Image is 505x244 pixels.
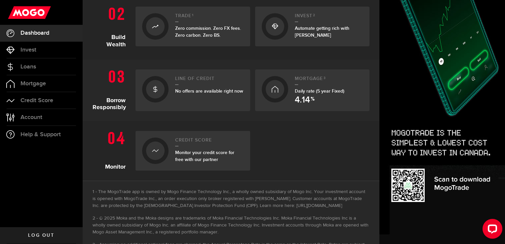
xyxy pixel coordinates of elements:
h1: Build Wealth [93,3,131,50]
sup: 3 [324,76,326,80]
span: Account [20,114,42,120]
span: Invest [20,47,36,53]
a: Mortgage3Daily rate (5 year Fixed) 4.14 % [255,69,370,111]
h2: Invest [295,13,363,22]
span: Help & Support [20,132,61,138]
a: Credit ScoreMonitor your credit score for free with our partner [136,131,250,171]
li: The MogoTrade app is owned by Mogo Finance Technology Inc., a wholly owned subsidiary of Mogo Inc... [93,188,369,209]
span: Monitor your credit score for free with our partner [175,150,234,162]
span: % [311,97,315,104]
li: © 2025 Moka and the Moka designs are trademarks of Moka Financial Technologies Inc. Moka Financia... [93,215,369,236]
a: Line of creditNo offers are available right now [136,69,250,111]
span: Log out [28,233,54,238]
span: Daily rate (5 year Fixed) [295,88,344,94]
span: 4.14 [295,96,310,104]
span: Loans [20,64,36,70]
h2: Credit Score [175,138,244,146]
a: Invest2Automate getting rich with [PERSON_NAME] [255,7,370,46]
sup: 1 [192,13,194,17]
h1: Borrow Responsibly [93,66,131,111]
span: Credit Score [20,98,53,103]
span: Mortgage [20,81,46,87]
iframe: LiveChat chat widget [477,216,505,244]
h2: Line of credit [175,76,244,85]
span: Automate getting rich with [PERSON_NAME] [295,25,349,38]
span: Zero commission. Zero FX fees. Zero carbon. Zero BS. [175,25,241,38]
span: Dashboard [20,30,49,36]
sup: 2 [313,13,315,17]
h2: Mortgage [295,76,363,85]
h1: Monitor [93,128,131,171]
a: Trade1Zero commission. Zero FX fees. Zero carbon. Zero BS. [136,7,250,46]
span: No offers are available right now [175,88,243,94]
h2: Trade [175,13,244,22]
